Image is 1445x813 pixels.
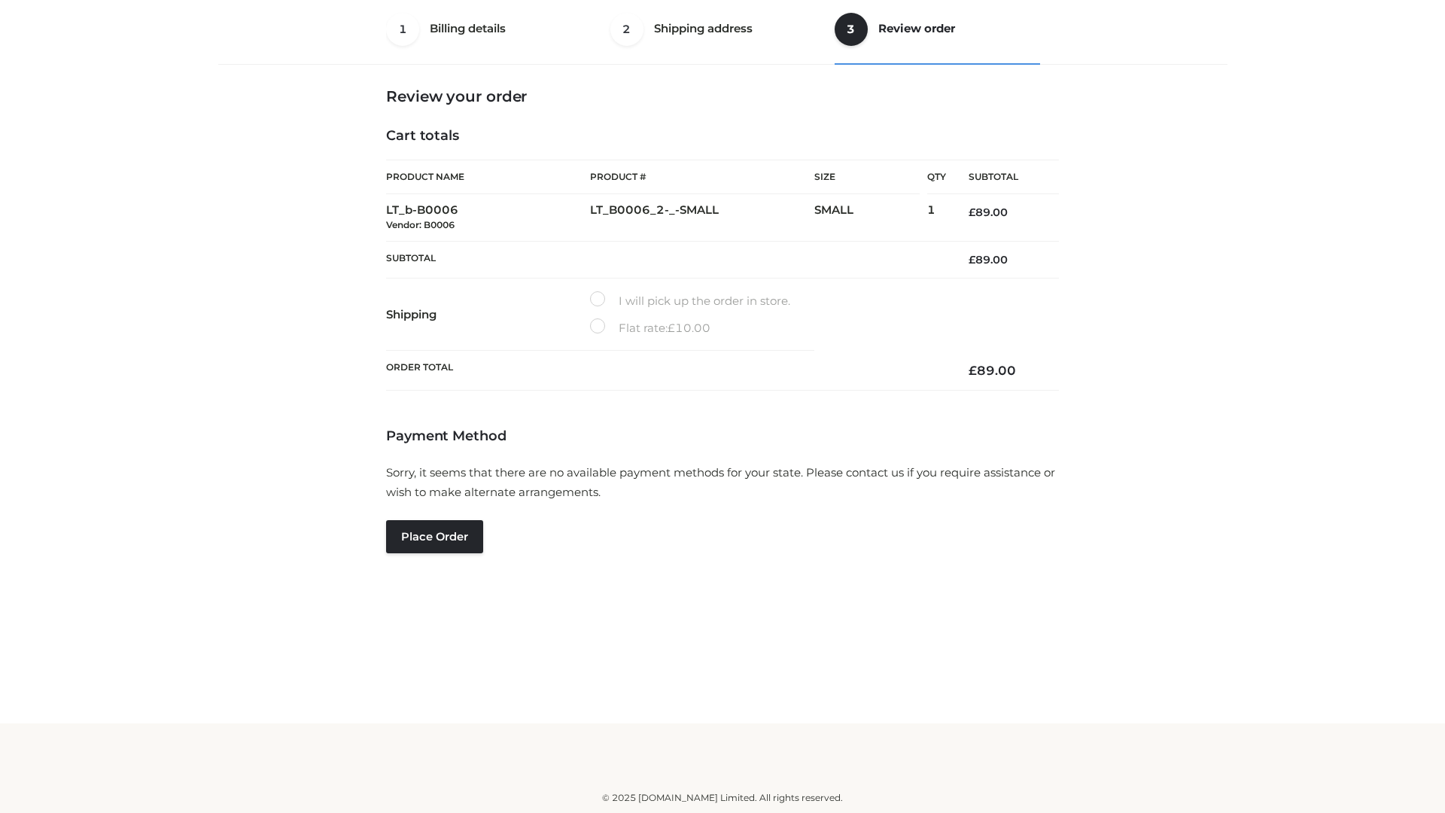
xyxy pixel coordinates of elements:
span: £ [969,363,977,378]
button: Place order [386,520,483,553]
small: Vendor: B0006 [386,219,455,230]
h4: Cart totals [386,128,1059,145]
th: Qty [927,160,946,194]
th: Order Total [386,351,946,391]
span: Sorry, it seems that there are no available payment methods for your state. Please contact us if ... [386,465,1055,499]
bdi: 89.00 [969,253,1008,266]
td: SMALL [814,194,927,242]
th: Shipping [386,279,590,351]
td: LT_B0006_2-_-SMALL [590,194,814,242]
th: Subtotal [946,160,1059,194]
div: © 2025 [DOMAIN_NAME] Limited. All rights reserved. [224,790,1221,805]
bdi: 10.00 [668,321,710,335]
td: LT_b-B0006 [386,194,590,242]
th: Subtotal [386,241,946,278]
h3: Review your order [386,87,1059,105]
span: £ [668,321,675,335]
bdi: 89.00 [969,206,1008,219]
td: 1 [927,194,946,242]
span: £ [969,206,975,219]
th: Product Name [386,160,590,194]
span: £ [969,253,975,266]
bdi: 89.00 [969,363,1016,378]
h4: Payment Method [386,428,1059,445]
th: Size [814,160,920,194]
label: Flat rate: [590,318,710,338]
th: Product # [590,160,814,194]
label: I will pick up the order in store. [590,291,790,311]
